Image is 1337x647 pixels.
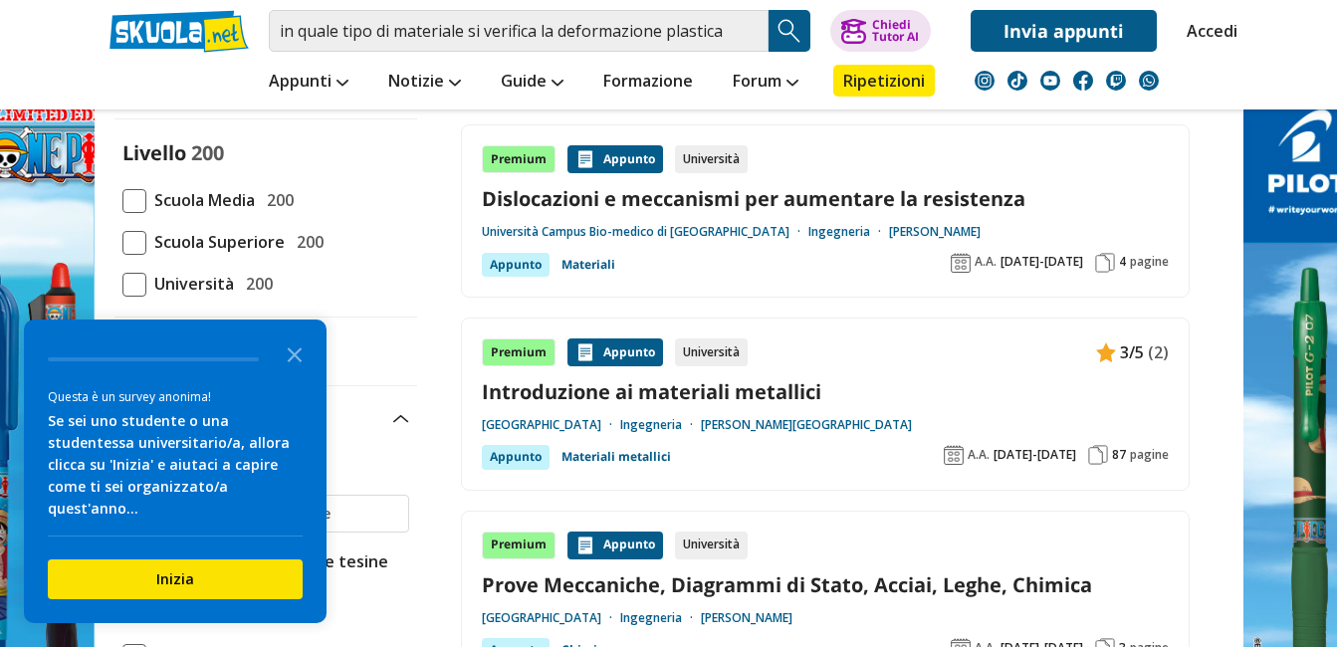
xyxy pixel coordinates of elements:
[620,610,701,626] a: Ingegneria
[1120,339,1144,365] span: 3/5
[889,224,981,240] a: [PERSON_NAME]
[567,145,663,173] div: Appunto
[122,139,186,166] label: Livello
[1088,445,1108,465] img: Pagine
[146,271,234,297] span: Università
[561,253,615,277] a: Materiali
[482,185,1169,212] a: Dislocazioni e meccanismi per aumentare la resistenza
[482,224,808,240] a: Università Campus Bio-medico di [GEOGRAPHIC_DATA]
[48,559,303,599] button: Inizia
[482,610,620,626] a: [GEOGRAPHIC_DATA]
[561,445,671,469] a: Materiali metallici
[146,229,285,255] span: Scuola Superiore
[1007,71,1027,91] img: tiktok
[482,253,550,277] div: Appunto
[259,187,294,213] span: 200
[24,320,327,623] div: Survey
[1187,10,1228,52] a: Accedi
[482,532,556,559] div: Premium
[598,65,698,101] a: Formazione
[872,19,919,43] div: Chiedi Tutor AI
[482,378,1169,405] a: Introduzione ai materiali metallici
[575,536,595,555] img: Appunti contenuto
[675,338,748,366] div: Università
[769,10,810,52] button: Search Button
[1112,447,1126,463] span: 87
[975,71,995,91] img: instagram
[567,532,663,559] div: Appunto
[994,447,1076,463] span: [DATE]-[DATE]
[48,410,303,520] div: Se sei uno studente o una studentessa universitario/a, allora clicca su 'Inizia' e aiutaci a capi...
[1148,339,1169,365] span: (2)
[701,610,792,626] a: [PERSON_NAME]
[775,16,804,46] img: Cerca appunti, riassunti o versioni
[1095,253,1115,273] img: Pagine
[675,145,748,173] div: Università
[830,10,931,52] button: ChiediTutor AI
[264,65,353,101] a: Appunti
[620,417,701,433] a: Ingegneria
[575,149,595,169] img: Appunti contenuto
[808,224,889,240] a: Ingegneria
[971,10,1157,52] a: Invia appunti
[146,187,255,213] span: Scuola Media
[1096,342,1116,362] img: Appunti contenuto
[975,254,997,270] span: A.A.
[191,139,224,166] span: 200
[675,532,748,559] div: Università
[482,145,556,173] div: Premium
[833,65,935,97] a: Ripetizioni
[482,571,1169,598] a: Prove Meccaniche, Diagrammi di Stato, Acciai, Leghe, Chimica
[951,253,971,273] img: Anno accademico
[1040,71,1060,91] img: youtube
[701,417,912,433] a: [PERSON_NAME][GEOGRAPHIC_DATA]
[567,338,663,366] div: Appunto
[575,342,595,362] img: Appunti contenuto
[968,447,990,463] span: A.A.
[1001,254,1083,270] span: [DATE]-[DATE]
[269,10,769,52] input: Cerca appunti, riassunti o versioni
[393,415,409,423] img: Apri e chiudi sezione
[728,65,803,101] a: Forum
[1139,71,1159,91] img: WhatsApp
[482,338,556,366] div: Premium
[482,417,620,433] a: [GEOGRAPHIC_DATA]
[1073,71,1093,91] img: facebook
[1130,447,1169,463] span: pagine
[496,65,568,101] a: Guide
[383,65,466,101] a: Notizie
[1130,254,1169,270] span: pagine
[1119,254,1126,270] span: 4
[238,271,273,297] span: 200
[275,333,315,373] button: Close the survey
[48,387,303,406] div: Questa è un survey anonima!
[289,229,324,255] span: 200
[1106,71,1126,91] img: twitch
[944,445,964,465] img: Anno accademico
[482,445,550,469] div: Appunto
